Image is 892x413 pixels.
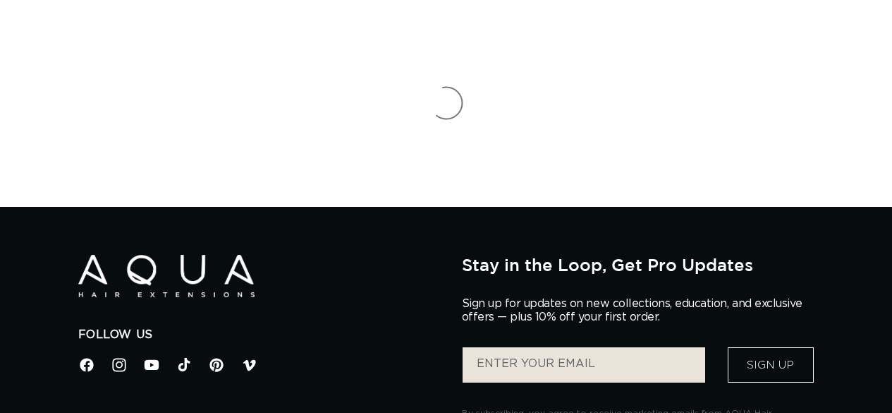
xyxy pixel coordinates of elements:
[462,255,814,275] h2: Stay in the Loop, Get Pro Updates
[78,255,255,298] img: Aqua Hair Extensions
[462,297,814,324] p: Sign up for updates on new collections, education, and exclusive offers — plus 10% off your first...
[463,347,705,383] input: ENTER YOUR EMAIL
[78,328,441,342] h2: Follow Us
[728,347,814,383] button: Sign Up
